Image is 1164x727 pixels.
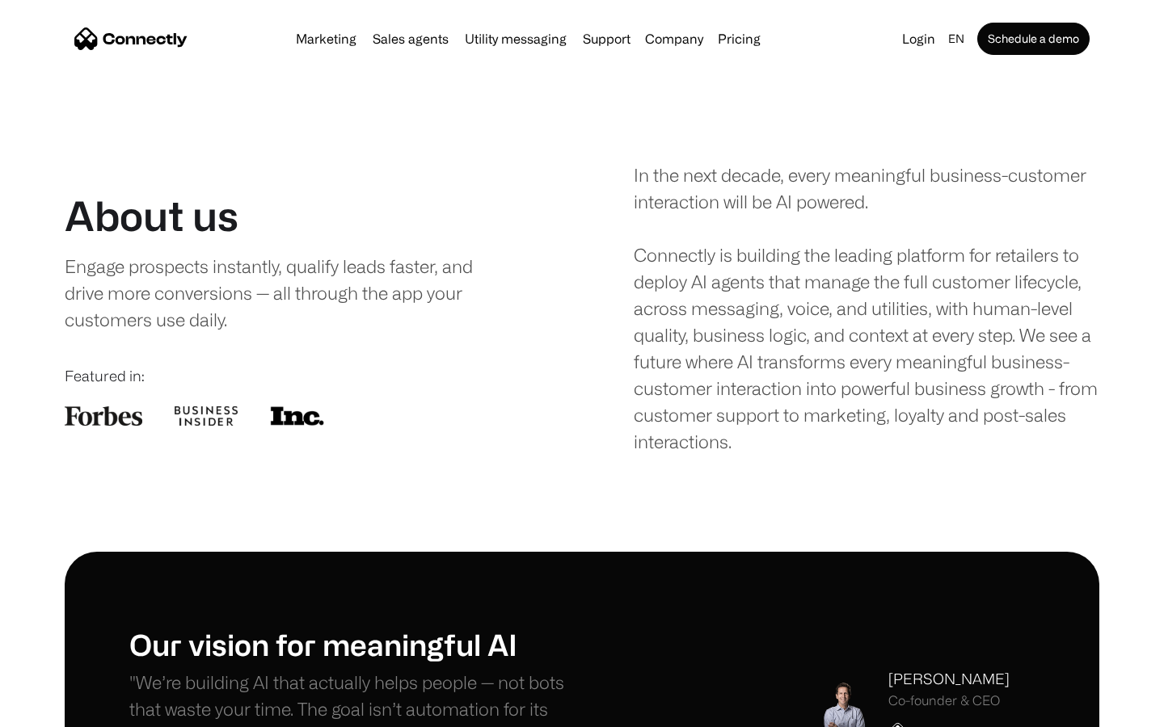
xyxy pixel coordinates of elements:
a: Sales agents [366,32,455,45]
h1: About us [65,191,238,240]
div: [PERSON_NAME] [888,668,1010,690]
aside: Language selected: English [16,697,97,721]
a: Pricing [711,32,767,45]
div: en [948,27,964,50]
a: Support [576,32,637,45]
a: Utility messaging [458,32,573,45]
a: Marketing [289,32,363,45]
div: In the next decade, every meaningful business-customer interaction will be AI powered. Connectly ... [634,162,1099,455]
h1: Our vision for meaningful AI [129,627,582,662]
div: Featured in: [65,365,530,387]
div: Co-founder & CEO [888,693,1010,708]
a: Schedule a demo [977,23,1090,55]
div: Company [645,27,703,50]
div: Engage prospects instantly, qualify leads faster, and drive more conversions — all through the ap... [65,253,507,333]
a: Login [896,27,942,50]
ul: Language list [32,699,97,721]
